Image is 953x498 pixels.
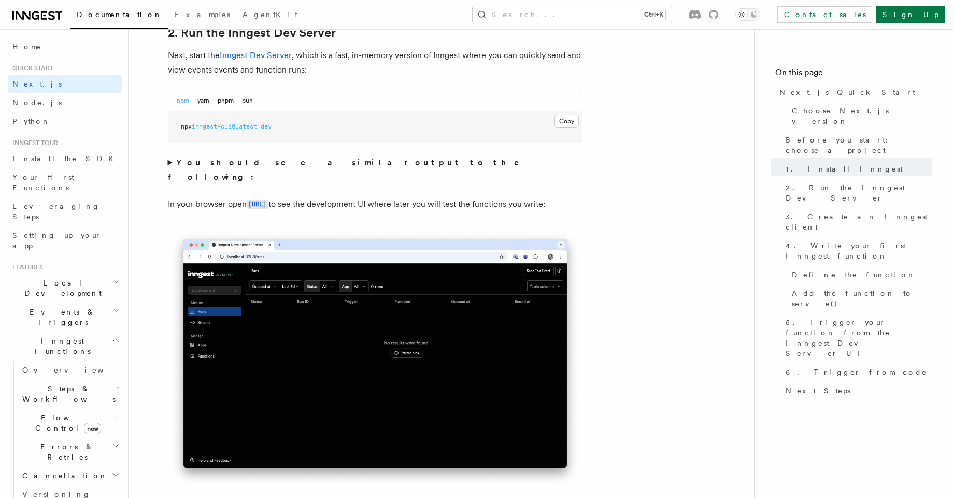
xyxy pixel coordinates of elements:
[242,90,253,111] button: bun
[168,48,582,77] p: Next, start the , which is a fast, in-memory version of Inngest where you can quickly send and vi...
[8,226,122,255] a: Setting up your app
[168,155,582,184] summary: You should see a similar output to the following:
[70,3,168,29] a: Documentation
[792,106,932,126] span: Choose Next.js version
[876,6,945,23] a: Sign Up
[77,10,162,19] span: Documentation
[8,37,122,56] a: Home
[218,90,234,111] button: pnpm
[786,317,932,359] span: 5. Trigger your function from the Inngest Dev Server UI
[18,442,112,462] span: Errors & Retries
[8,64,53,73] span: Quick start
[22,366,129,374] span: Overview
[8,336,112,357] span: Inngest Functions
[247,199,268,209] a: [URL]
[788,284,932,313] a: Add the function to serve()
[781,160,932,178] a: 1. Install Inngest
[12,173,74,192] span: Your first Functions
[8,168,122,197] a: Your first Functions
[735,8,760,21] button: Toggle dark mode
[777,6,872,23] a: Contact sales
[786,367,927,377] span: 6. Trigger from code
[8,303,122,332] button: Events & Triggers
[12,202,100,221] span: Leveraging Steps
[786,240,932,261] span: 4. Write your first Inngest function
[779,87,915,97] span: Next.js Quick Start
[181,123,192,130] span: npx
[788,265,932,284] a: Define the function
[786,164,903,174] span: 1. Install Inngest
[168,3,236,28] a: Examples
[18,437,122,466] button: Errors & Retries
[18,466,122,485] button: Cancellation
[261,123,272,130] span: dev
[192,123,257,130] span: inngest-cli@latest
[175,10,230,19] span: Examples
[12,117,50,125] span: Python
[781,236,932,265] a: 4. Write your first Inngest function
[473,6,672,23] button: Search...Ctrl+K
[792,269,916,280] span: Define the function
[8,93,122,112] a: Node.js
[786,135,932,155] span: Before you start: choose a project
[775,83,932,102] a: Next.js Quick Start
[84,423,101,434] span: new
[18,379,122,408] button: Steps & Workflows
[8,75,122,93] a: Next.js
[12,41,41,52] span: Home
[220,50,292,60] a: Inngest Dev Server
[786,386,850,396] span: Next Steps
[12,98,62,107] span: Node.js
[8,263,43,272] span: Features
[642,9,665,20] kbd: Ctrl+K
[12,231,102,250] span: Setting up your app
[8,197,122,226] a: Leveraging Steps
[8,278,113,298] span: Local Development
[8,332,122,361] button: Inngest Functions
[8,139,58,147] span: Inngest tour
[18,412,114,433] span: Flow Control
[168,229,582,489] img: Inngest Dev Server's 'Runs' tab with no data
[781,381,932,400] a: Next Steps
[781,178,932,207] a: 2. Run the Inngest Dev Server
[18,471,108,481] span: Cancellation
[18,408,122,437] button: Flow Controlnew
[792,288,932,309] span: Add the function to serve()
[236,3,304,28] a: AgentKit
[12,80,62,88] span: Next.js
[243,10,297,19] span: AgentKit
[18,383,116,404] span: Steps & Workflows
[554,115,579,128] button: Copy
[781,131,932,160] a: Before you start: choose a project
[788,102,932,131] a: Choose Next.js version
[168,158,534,182] strong: You should see a similar output to the following:
[18,361,122,379] a: Overview
[786,211,932,232] span: 3. Create an Inngest client
[8,149,122,168] a: Install the SDK
[8,274,122,303] button: Local Development
[8,307,113,328] span: Events & Triggers
[168,25,336,40] a: 2. Run the Inngest Dev Server
[12,154,120,163] span: Install the SDK
[781,313,932,363] a: 5. Trigger your function from the Inngest Dev Server UI
[786,182,932,203] span: 2. Run the Inngest Dev Server
[8,112,122,131] a: Python
[197,90,209,111] button: yarn
[775,66,932,83] h4: On this page
[781,363,932,381] a: 6. Trigger from code
[247,200,268,209] code: [URL]
[168,197,582,212] p: In your browser open to see the development UI where later you will test the functions you write:
[177,90,189,111] button: npm
[781,207,932,236] a: 3. Create an Inngest client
